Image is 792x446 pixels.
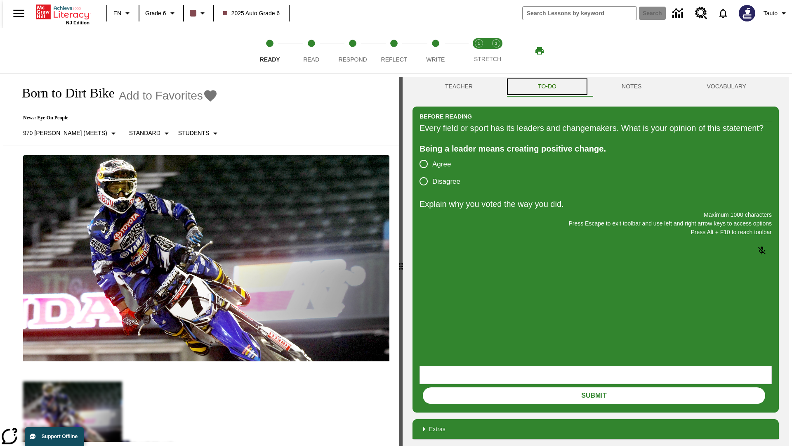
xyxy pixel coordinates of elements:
[119,89,203,102] span: Add to Favorites
[287,28,335,74] button: Read step 2 of 5
[412,28,460,74] button: Write step 5 of 5
[420,121,772,135] div: Every field or sport has its leaders and changemakers. What is your opinion of this statement?
[370,28,418,74] button: Reflect step 4 of 5
[420,142,772,155] div: Being a leader means creating positive change.
[412,77,779,97] div: Instructional Panel Tabs
[432,159,451,170] span: Agree
[667,2,690,25] a: Data Center
[589,77,674,97] button: NOTES
[175,126,224,141] button: Select Student
[412,77,505,97] button: Teacher
[110,6,136,21] button: Language: EN, Select a language
[126,126,175,141] button: Scaffolds, Standard
[66,20,90,25] span: NJ Edition
[760,6,792,21] button: Profile/Settings
[223,9,280,18] span: 2025 Auto Grade 6
[403,77,789,446] div: activity
[420,112,472,121] h2: Before Reading
[420,211,772,219] p: Maximum 1000 characters
[23,155,389,362] img: Motocross racer James Stewart flies through the air on his dirt bike.
[329,28,377,74] button: Respond step 3 of 5
[3,7,120,14] body: Explain why you voted the way you did. Maximum 1000 characters Press Alt + F10 to reach toolbar P...
[20,126,122,141] button: Select Lexile, 970 Lexile (Meets)
[260,56,280,63] span: Ready
[246,28,294,74] button: Ready step 1 of 5
[381,56,408,63] span: Reflect
[178,129,209,138] p: Students
[423,387,765,404] button: Submit
[7,1,31,26] button: Open side menu
[113,9,121,18] span: EN
[429,425,445,434] p: Extras
[467,28,491,74] button: Stretch Read step 1 of 2
[478,41,480,45] text: 1
[505,77,589,97] button: TO-DO
[712,2,734,24] a: Notifications
[420,155,467,190] div: poll
[3,77,399,442] div: reading
[145,9,166,18] span: Grade 6
[25,427,84,446] button: Support Offline
[674,77,779,97] button: VOCABULARY
[129,129,160,138] p: Standard
[432,176,460,187] span: Disagree
[338,56,367,63] span: Respond
[484,28,508,74] button: Stretch Respond step 2 of 2
[399,77,403,446] div: Press Enter or Spacebar and then press right and left arrow keys to move the slider
[690,2,712,24] a: Resource Center, Will open in new tab
[303,56,319,63] span: Read
[764,9,778,18] span: Tauto
[119,88,218,103] button: Add to Favorites - Born to Dirt Bike
[42,434,78,439] span: Support Offline
[426,56,445,63] span: Write
[752,241,772,261] button: Click to activate and allow voice recognition
[13,115,224,121] p: News: Eye On People
[495,41,497,45] text: 2
[526,43,553,58] button: Print
[36,3,90,25] div: Home
[734,2,760,24] button: Select a new avatar
[412,419,779,439] div: Extras
[739,5,755,21] img: Avatar
[23,129,107,138] p: 970 [PERSON_NAME] (Meets)
[420,197,772,211] p: Explain why you voted the way you did.
[186,6,211,21] button: Class color is dark brown. Change class color
[13,85,115,101] h1: Born to Dirt Bike
[142,6,181,21] button: Grade: Grade 6, Select a grade
[474,56,501,62] span: STRETCH
[420,228,772,237] p: Press Alt + F10 to reach toolbar
[523,7,636,20] input: search field
[420,219,772,228] p: Press Escape to exit toolbar and use left and right arrow keys to access options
